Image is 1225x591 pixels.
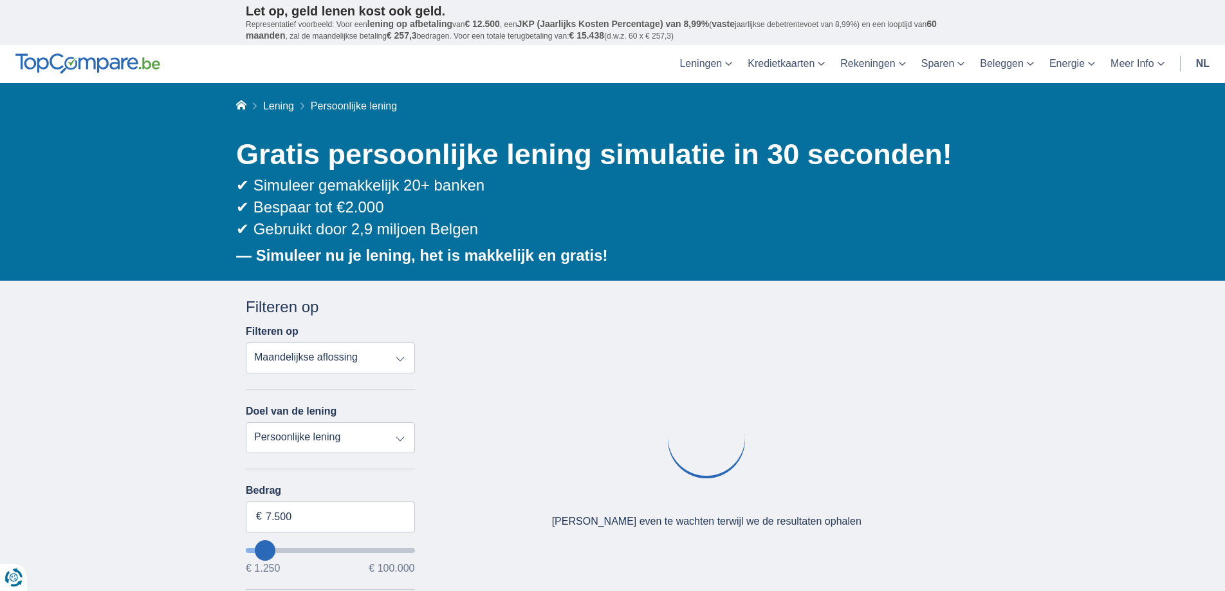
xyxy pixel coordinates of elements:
[367,19,452,29] span: lening op afbetaling
[740,45,833,83] a: Kredietkaarten
[15,53,160,74] img: TopCompare
[246,326,299,337] label: Filteren op
[517,19,710,29] span: JKP (Jaarlijks Kosten Percentage) van 8,99%
[387,30,417,41] span: € 257,3
[236,174,979,241] div: ✔ Simuleer gemakkelijk 20+ banken ✔ Bespaar tot €2.000 ✔ Gebruikt door 2,9 miljoen Belgen
[246,296,415,318] div: Filteren op
[246,3,979,19] p: Let op, geld lenen kost ook geld.
[465,19,500,29] span: € 12.500
[246,563,280,574] span: € 1.250
[246,548,415,553] input: wantToBorrow
[972,45,1042,83] a: Beleggen
[263,100,294,111] a: Lening
[236,100,246,111] a: Home
[246,406,336,417] label: Doel van de lening
[246,19,937,41] span: 60 maanden
[246,19,979,42] p: Representatief voorbeeld: Voor een van , een ( jaarlijkse debetrentevoet van 8,99%) en een loopti...
[369,563,414,574] span: € 100.000
[712,19,735,29] span: vaste
[236,247,608,264] b: — Simuleer nu je lening, het is makkelijk en gratis!
[569,30,604,41] span: € 15.438
[552,514,861,529] div: [PERSON_NAME] even te wachten terwijl we de resultaten ophalen
[672,45,740,83] a: Leningen
[1042,45,1103,83] a: Energie
[311,100,397,111] span: Persoonlijke lening
[833,45,913,83] a: Rekeningen
[1103,45,1172,83] a: Meer Info
[256,509,262,524] span: €
[1188,45,1217,83] a: nl
[914,45,973,83] a: Sparen
[236,135,979,174] h1: Gratis persoonlijke lening simulatie in 30 seconden!
[246,485,415,496] label: Bedrag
